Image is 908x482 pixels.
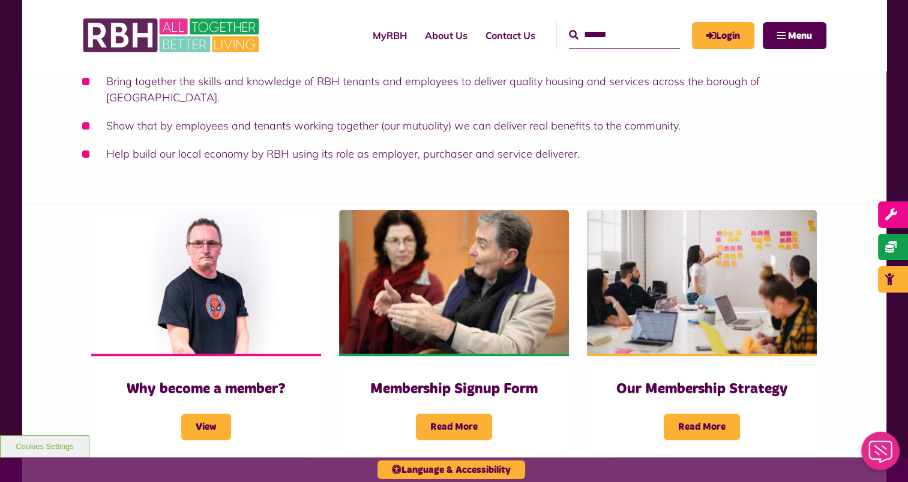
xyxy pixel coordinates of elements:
[377,460,525,479] button: Language & Accessibility
[82,118,826,134] li: Show that by employees and tenants working together (our mutuality) we can deliver real benefits ...
[82,73,826,106] li: Bring together the skills and knowledge of RBH tenants and employees to deliver quality housing a...
[181,414,231,440] span: View
[363,380,545,399] h3: Membership Signup Form
[416,19,477,52] a: About Us
[91,210,321,464] a: Why become a member? View
[788,31,812,41] span: Menu
[611,380,793,399] h3: Our Membership Strategy
[364,19,416,52] a: MyRBH
[91,210,321,354] img: Butterworth, Andy (1)
[339,210,569,464] a: Membership Signup Form Read More
[854,428,908,482] iframe: Netcall Web Assistant for live chat
[339,210,569,354] img: Gary Hilary
[763,22,826,49] button: Navigation
[587,210,817,464] a: Our Membership Strategy Read More
[82,146,826,162] li: Help build our local economy by RBH using its role as employer, purchaser and service deliverer.
[477,19,544,52] a: Contact Us
[587,210,817,354] img: You X Ventures Oalh2mojuuk Unsplash
[115,380,297,399] h3: Why become a member?
[692,22,754,49] a: MyRBH
[416,414,492,440] span: Read More
[664,414,740,440] span: Read More
[82,12,262,59] img: RBH
[569,22,680,48] input: Search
